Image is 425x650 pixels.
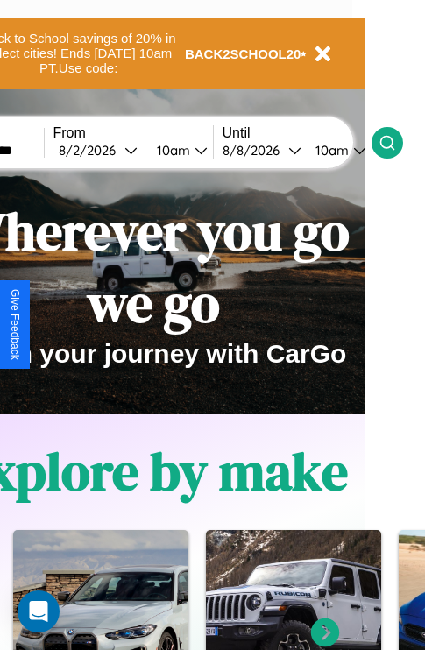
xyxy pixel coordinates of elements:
button: 10am [301,141,372,159]
div: 8 / 8 / 2026 [223,142,288,159]
b: BACK2SCHOOL20 [185,46,301,61]
div: Give Feedback [9,289,21,360]
div: 10am [307,142,353,159]
button: 8/2/2026 [53,141,143,159]
div: Open Intercom Messenger [18,590,60,632]
div: 10am [148,142,195,159]
div: 8 / 2 / 2026 [59,142,124,159]
label: From [53,125,213,141]
label: Until [223,125,372,141]
button: 10am [143,141,213,159]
